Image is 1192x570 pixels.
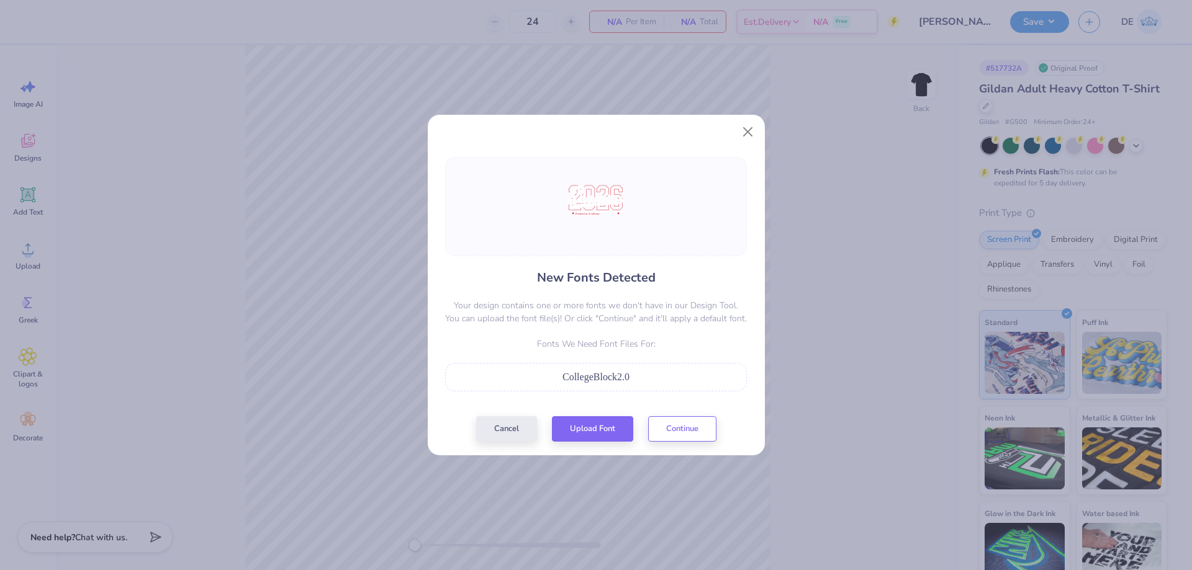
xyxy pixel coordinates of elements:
p: Fonts We Need Font Files For: [445,337,747,350]
button: Close [736,120,759,144]
span: CollegeBlock2.0 [562,372,630,382]
button: Continue [648,416,716,442]
button: Cancel [476,416,537,442]
button: Upload Font [552,416,633,442]
p: Your design contains one or more fonts we don't have in our Design Tool. You can upload the font ... [445,299,747,325]
h4: New Fonts Detected [537,269,656,287]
